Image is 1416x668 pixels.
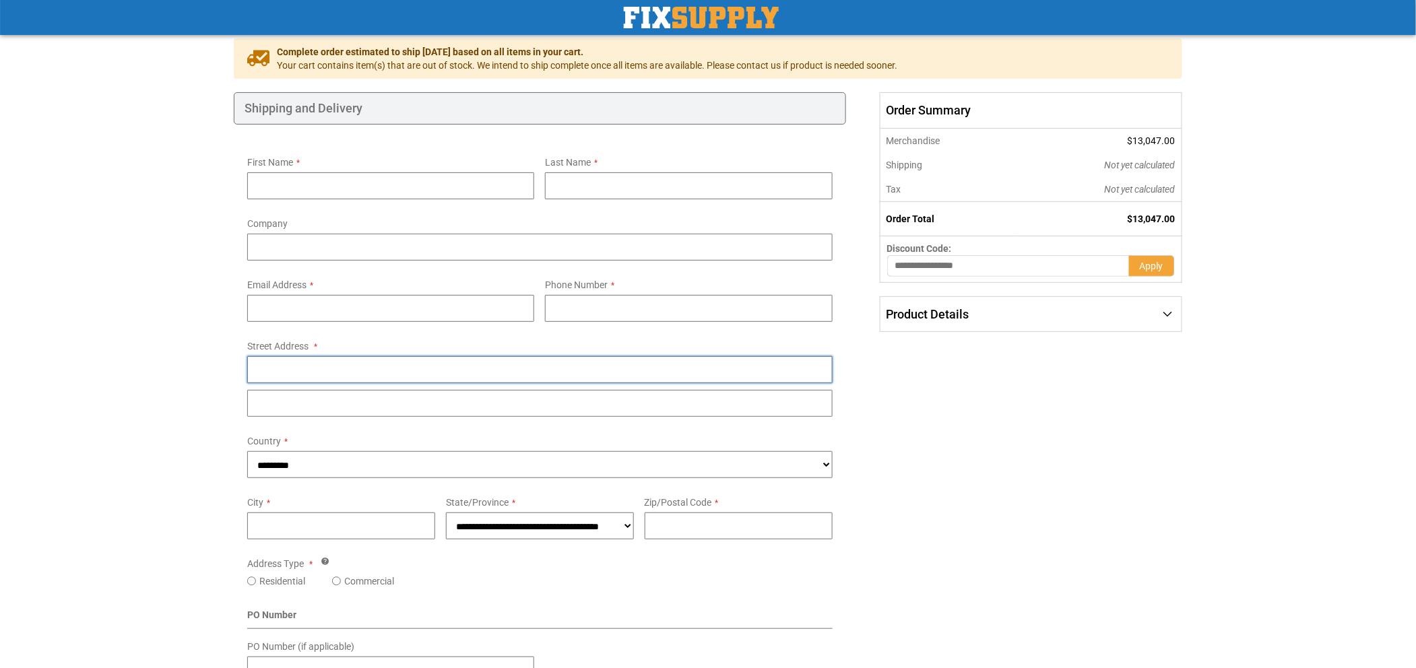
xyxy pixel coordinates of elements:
[247,341,309,352] span: Street Address
[1128,213,1176,224] span: $13,047.00
[1140,261,1163,271] span: Apply
[645,497,712,508] span: Zip/Postal Code
[277,59,897,72] span: Your cart contains item(s) that are out of stock. We intend to ship complete once all items are a...
[624,7,779,28] img: Fix Industrial Supply
[247,279,307,290] span: Email Address
[247,608,833,629] div: PO Number
[887,307,969,321] span: Product Details
[344,574,394,588] label: Commercial
[247,218,288,229] span: Company
[545,279,608,290] span: Phone Number
[247,641,354,652] span: PO Number (if applicable)
[1129,255,1175,277] button: Apply
[1105,160,1176,170] span: Not yet calculated
[887,243,952,254] span: Discount Code:
[234,92,846,125] div: Shipping and Delivery
[887,160,923,170] span: Shipping
[880,92,1182,129] span: Order Summary
[1105,184,1176,195] span: Not yet calculated
[1128,135,1176,146] span: $13,047.00
[545,157,591,168] span: Last Name
[880,129,1014,153] th: Merchandise
[277,45,897,59] span: Complete order estimated to ship [DATE] based on all items in your cart.
[247,497,263,508] span: City
[446,497,509,508] span: State/Province
[880,177,1014,202] th: Tax
[624,7,779,28] a: store logo
[247,157,293,168] span: First Name
[247,436,281,446] span: Country
[247,558,304,569] span: Address Type
[887,213,935,224] strong: Order Total
[259,574,305,588] label: Residential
